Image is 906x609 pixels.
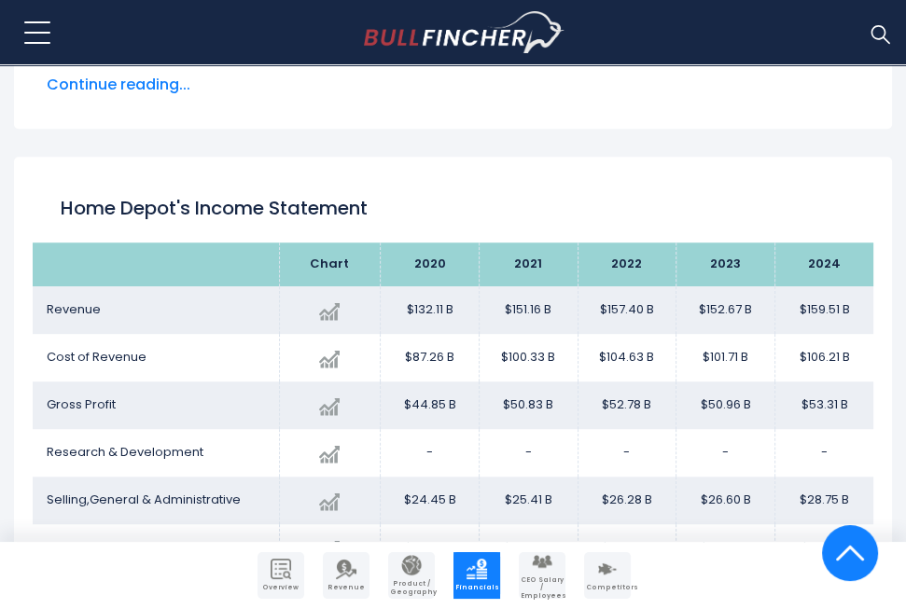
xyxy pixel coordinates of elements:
[47,300,101,318] span: Revenue
[774,242,873,286] th: 2024
[381,524,480,572] td: $26.58 B
[578,242,676,286] th: 2022
[479,524,578,572] td: $27.79 B
[578,477,676,524] td: $26.28 B
[325,584,368,591] span: Revenue
[455,584,498,591] span: Financials
[61,194,845,222] h1: Home Depot's Income Statement
[479,334,578,381] td: $100.33 B
[676,524,775,572] td: $29.27 B
[578,524,676,572] td: $28.74 B
[259,584,302,591] span: Overview
[381,242,480,286] th: 2020
[676,242,775,286] th: 2023
[479,477,578,524] td: $25.41 B
[390,580,433,596] span: Product / Geography
[47,538,163,556] span: Operating Expense
[388,552,435,599] a: Company Product/Geography
[479,286,578,334] td: $151.16 B
[584,552,631,599] a: Company Competitors
[774,524,873,572] td: $31.78 B
[676,334,775,381] td: $101.71 B
[676,286,775,334] td: $152.67 B
[479,242,578,286] th: 2021
[47,348,146,366] span: Cost of Revenue
[323,552,369,599] a: Company Revenue
[479,429,578,477] td: -
[479,381,578,429] td: $50.83 B
[47,74,859,96] span: Continue reading...
[578,381,676,429] td: $52.78 B
[774,286,873,334] td: $159.51 B
[381,381,480,429] td: $44.85 B
[364,11,565,54] a: Go to homepage
[578,286,676,334] td: $157.40 B
[774,477,873,524] td: $28.75 B
[381,477,480,524] td: $24.45 B
[381,429,480,477] td: -
[279,242,381,286] th: Chart
[47,443,203,461] span: Research & Development
[586,584,629,591] span: Competitors
[47,395,116,413] span: Gross Profit
[521,576,564,600] span: CEO Salary / Employees
[578,334,676,381] td: $104.63 B
[258,552,304,599] a: Company Overview
[381,334,480,381] td: $87.26 B
[774,429,873,477] td: -
[774,381,873,429] td: $53.31 B
[676,381,775,429] td: $50.96 B
[676,429,775,477] td: -
[47,491,241,508] span: Selling,General & Administrative
[774,334,873,381] td: $106.21 B
[578,429,676,477] td: -
[519,552,565,599] a: Company Employees
[364,11,565,54] img: bullfincher logo
[381,286,480,334] td: $132.11 B
[453,552,500,599] a: Company Financials
[676,477,775,524] td: $26.60 B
